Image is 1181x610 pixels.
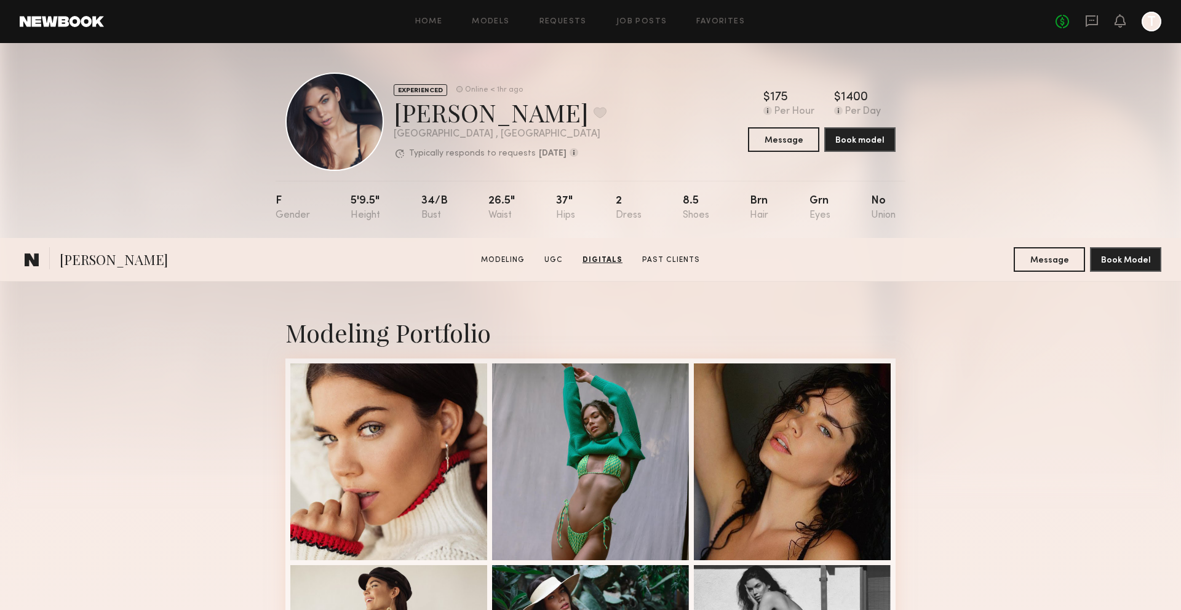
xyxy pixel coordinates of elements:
[871,196,896,221] div: No
[1014,247,1085,272] button: Message
[539,18,587,26] a: Requests
[750,196,768,221] div: Brn
[285,316,896,349] div: Modeling Portfolio
[834,92,841,104] div: $
[770,92,788,104] div: 175
[465,86,523,94] div: Online < 1hr ago
[556,196,575,221] div: 37"
[539,149,567,158] b: [DATE]
[845,106,881,117] div: Per Day
[476,255,530,266] a: Modeling
[809,196,830,221] div: Grn
[394,84,447,96] div: EXPERIENCED
[841,92,868,104] div: 1400
[1090,254,1161,264] a: Book Model
[616,18,667,26] a: Job Posts
[409,149,536,158] p: Typically responds to requests
[421,196,448,221] div: 34/b
[578,255,627,266] a: Digitals
[824,127,896,152] button: Book model
[696,18,745,26] a: Favorites
[488,196,515,221] div: 26.5"
[637,255,705,266] a: Past Clients
[774,106,814,117] div: Per Hour
[472,18,509,26] a: Models
[763,92,770,104] div: $
[748,127,819,152] button: Message
[60,250,168,272] span: [PERSON_NAME]
[351,196,380,221] div: 5'9.5"
[394,129,606,140] div: [GEOGRAPHIC_DATA] , [GEOGRAPHIC_DATA]
[616,196,642,221] div: 2
[1090,247,1161,272] button: Book Model
[539,255,568,266] a: UGC
[415,18,443,26] a: Home
[394,96,606,129] div: [PERSON_NAME]
[276,196,310,221] div: F
[683,196,709,221] div: 8.5
[1142,12,1161,31] a: T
